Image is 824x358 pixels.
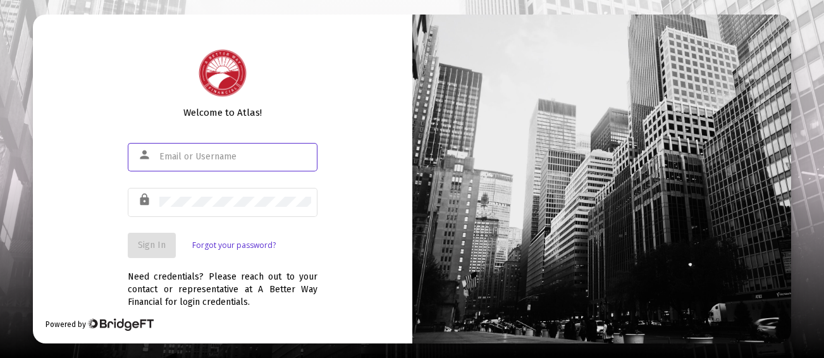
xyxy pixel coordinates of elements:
[138,192,153,207] mat-icon: lock
[128,106,317,119] div: Welcome to Atlas!
[192,239,276,252] a: Forgot your password?
[128,233,176,258] button: Sign In
[199,49,247,97] img: Logo
[138,240,166,250] span: Sign In
[159,152,311,162] input: Email or Username
[46,318,154,331] div: Powered by
[128,258,317,309] div: Need credentials? Please reach out to your contact or representative at A Better Way Financial fo...
[87,318,154,331] img: Bridge Financial Technology Logo
[138,147,153,163] mat-icon: person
